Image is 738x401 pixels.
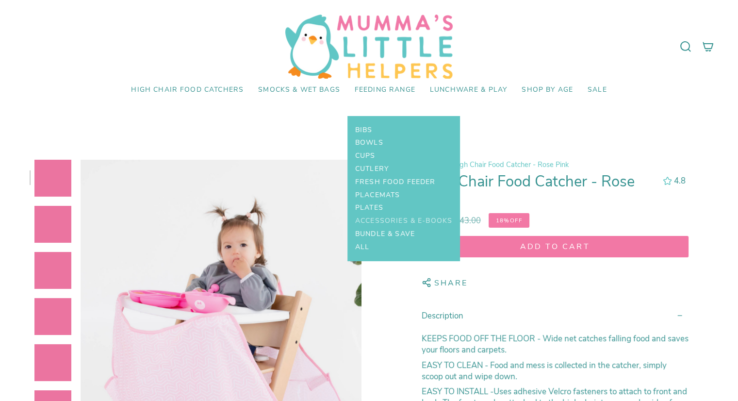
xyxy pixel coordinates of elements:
[522,86,573,94] span: Shop by Age
[434,278,468,291] span: Share
[347,79,423,101] div: Feeding Range Bibs Bowls Cups Cutlery Fresh Food Feeder Placemats Plates Accessories & E-Books Bu...
[355,126,373,134] span: Bibs
[355,228,415,241] a: Bundle & Save
[355,86,415,94] span: Feeding Range
[355,241,369,254] a: All
[489,213,529,228] span: off
[422,359,490,370] strong: EASY TO CLEAN -
[422,386,488,397] strong: EASY TO INSTALL
[423,79,514,101] a: Lunchware & Play
[355,152,376,160] span: Cups
[355,217,452,225] span: Accessories & E-Books
[355,191,400,200] span: Placemats
[355,163,389,176] a: Cutlery
[347,79,423,101] a: Feeding Range
[422,236,689,257] button: Add to cart
[658,174,688,187] button: 4.75 out of 5.0 stars
[422,359,689,382] p: Food and mess is collected in the catcher, simply scoop out and wipe down.
[588,86,607,94] span: SALE
[496,217,510,224] span: 18%
[131,86,244,94] span: High Chair Food Catchers
[355,176,436,189] a: Fresh Food Feeder
[355,124,373,137] a: Bibs
[431,241,679,252] span: Add to cart
[422,173,655,209] h1: High Chair Food Catcher - Rose Pink
[355,165,389,173] span: Cutlery
[455,215,481,226] s: $43.00
[355,136,383,150] a: Bowls
[422,333,537,344] strong: KEEPS FOOD OFF THE FLOOR
[580,79,614,101] a: SALE
[514,79,580,101] a: Shop by Age
[355,204,383,212] span: Plates
[355,150,376,163] a: Cups
[355,215,452,228] a: Accessories & E-Books
[422,333,689,355] p: - Wide net catches falling food and saves your floors and carpets.
[355,201,383,215] a: Plates
[285,15,453,79] img: Mumma’s Little Helpers
[453,160,569,169] span: High Chair Food Catcher - Rose Pink
[355,243,369,251] span: All
[355,189,400,202] a: Placemats
[124,79,251,101] a: High Chair Food Catchers
[258,86,340,94] span: Smocks & Wet Bags
[422,302,689,329] summary: Description
[422,273,468,293] button: Share
[251,79,347,101] a: Smocks & Wet Bags
[674,175,686,186] span: 4.8
[430,86,507,94] span: Lunchware & Play
[355,139,383,147] span: Bowls
[355,178,436,186] span: Fresh Food Feeder
[355,230,415,238] span: Bundle & Save
[663,177,672,185] div: 4.75 out of 5.0 stars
